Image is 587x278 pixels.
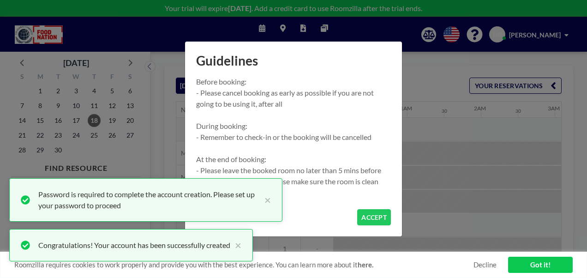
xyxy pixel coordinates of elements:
[230,240,241,251] button: close
[196,165,391,198] p: - Please leave the booked room no later than 5 mins before your booking ends and please make sure...
[196,132,391,143] p: - Remember to check-in or the booking will be cancelled
[14,260,473,269] span: Roomzilla requires cookies to work properly and provide you with the best experience. You can lea...
[357,209,391,225] button: ACCEPT
[38,189,260,211] div: Password is required to complete the account creation. Please set up your password to proceed
[196,154,391,165] p: At the end of booking:
[38,240,230,251] div: Congratulations! Your account has been successfully created
[358,260,373,269] a: here.
[196,76,391,87] p: Before booking:
[473,260,497,269] a: Decline
[260,189,271,211] button: close
[185,42,402,76] h1: Guidelines
[508,257,573,273] a: Got it!
[196,121,391,132] p: During booking:
[196,87,391,109] p: - Please cancel booking as early as possible if you are not going to be using it, after all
